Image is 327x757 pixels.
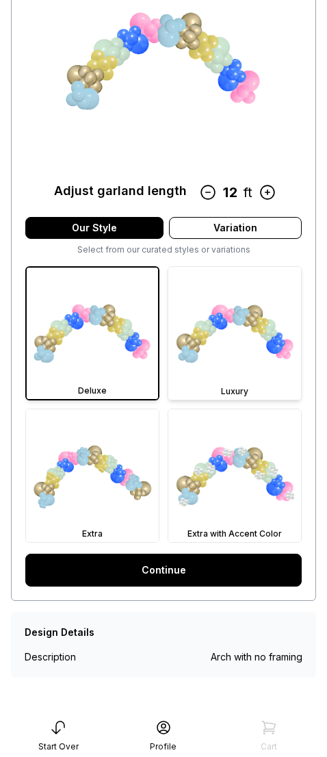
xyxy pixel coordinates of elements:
img: Deluxe [27,268,158,399]
div: Our Style [25,217,163,239]
div: 12 [217,182,244,203]
img: Extra [26,409,159,542]
img: Luxury [168,267,301,400]
div: Deluxe [29,385,155,396]
div: Adjust garland length [54,181,187,201]
div: Extra with Accent Color [171,528,298,539]
div: Variation [169,217,302,239]
img: Extra with Accent Color [168,409,301,542]
div: Extra [29,528,156,539]
div: Start Over [38,741,79,752]
div: Luxury [171,386,298,397]
div: Profile [150,741,176,752]
div: Design Details [25,626,94,639]
div: Arch with no framing [211,650,302,664]
div: Select from our curated styles or variations [25,244,302,255]
a: Continue [25,554,302,587]
div: Description [25,650,94,664]
div: Cart [261,741,277,752]
div: ft [244,182,252,203]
